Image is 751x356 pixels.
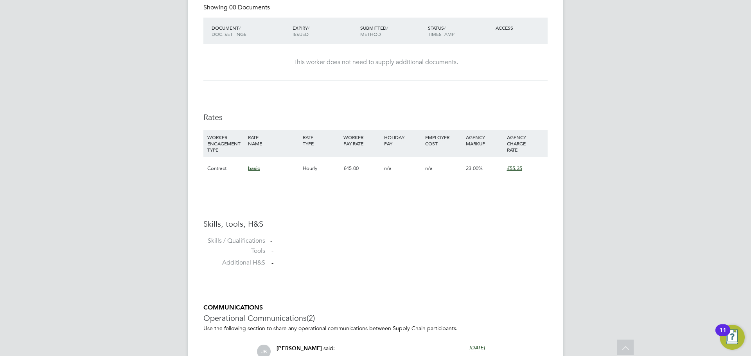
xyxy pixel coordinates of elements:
[386,25,388,31] span: /
[423,130,464,150] div: EMPLOYER COST
[239,25,241,31] span: /
[425,165,433,172] span: n/a
[308,25,309,31] span: /
[203,313,548,323] h3: Operational Communications
[277,345,322,352] span: [PERSON_NAME]
[382,130,423,150] div: HOLIDAY PAY
[426,21,494,41] div: STATUS
[203,304,548,312] h5: COMMUNICATIONS
[203,325,548,332] p: Use the following section to share any operational communications between Supply Chain participants.
[469,344,485,351] span: [DATE]
[494,21,548,35] div: ACCESS
[203,219,548,229] h3: Skills, tools, H&S
[271,259,273,267] span: -
[444,25,446,31] span: /
[203,247,265,255] label: Tools
[291,21,358,41] div: EXPIRY
[212,31,246,37] span: DOC. SETTINGS
[203,259,265,267] label: Additional H&S
[720,325,745,350] button: Open Resource Center, 11 new notifications
[271,247,273,255] span: -
[203,4,271,12] div: Showing
[301,157,341,180] div: Hourly
[428,31,455,37] span: TIMESTAMP
[341,157,382,180] div: £45.00
[203,112,548,122] h3: Rates
[270,237,548,245] div: -
[466,165,483,172] span: 23.00%
[248,165,260,172] span: basic
[360,31,381,37] span: METHOD
[229,4,270,11] span: 00 Documents
[205,157,246,180] div: Contract
[384,165,392,172] span: n/a
[246,130,300,150] div: RATE NAME
[358,21,426,41] div: SUBMITTED
[211,58,540,66] div: This worker does not need to supply additional documents.
[464,130,505,150] div: AGENCY MARKUP
[203,237,265,245] label: Skills / Qualifications
[507,165,522,172] span: £55.35
[307,313,315,323] span: (2)
[210,21,291,41] div: DOCUMENT
[323,345,335,352] span: said:
[719,330,726,340] div: 11
[293,31,309,37] span: ISSUED
[341,130,382,150] div: WORKER PAY RATE
[205,130,246,157] div: WORKER ENGAGEMENT TYPE
[301,130,341,150] div: RATE TYPE
[505,130,546,157] div: AGENCY CHARGE RATE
